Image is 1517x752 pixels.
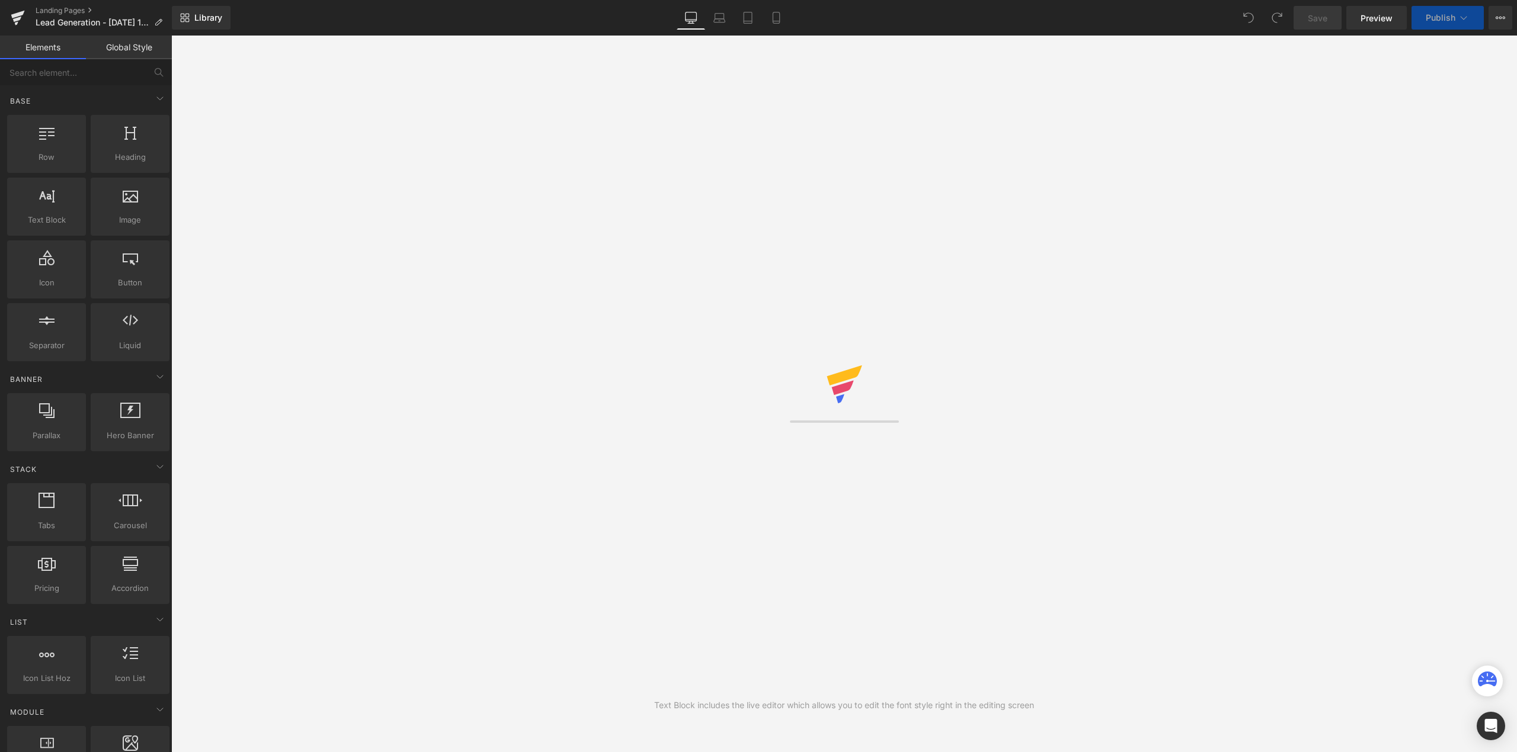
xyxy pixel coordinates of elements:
[677,6,705,30] a: Desktop
[94,151,166,163] span: Heading
[1412,6,1484,30] button: Publish
[36,6,172,15] a: Landing Pages
[1477,712,1505,740] div: Open Intercom Messenger
[9,616,29,628] span: List
[86,36,172,59] a: Global Style
[172,6,231,30] a: New Library
[762,6,790,30] a: Mobile
[9,464,38,475] span: Stack
[11,339,82,352] span: Separator
[1308,12,1327,24] span: Save
[9,95,32,107] span: Base
[194,12,222,23] span: Library
[654,699,1034,712] div: Text Block includes the live editor which allows you to edit the font style right in the editing ...
[94,672,166,684] span: Icon List
[11,582,82,594] span: Pricing
[1489,6,1512,30] button: More
[94,519,166,532] span: Carousel
[1237,6,1260,30] button: Undo
[11,214,82,226] span: Text Block
[705,6,734,30] a: Laptop
[1346,6,1407,30] a: Preview
[36,18,149,27] span: Lead Generation - [DATE] 16:52:09
[1265,6,1289,30] button: Redo
[11,277,82,289] span: Icon
[9,706,46,718] span: Module
[94,339,166,352] span: Liquid
[1426,13,1455,23] span: Publish
[11,429,82,442] span: Parallax
[734,6,762,30] a: Tablet
[1361,12,1393,24] span: Preview
[94,582,166,594] span: Accordion
[94,277,166,289] span: Button
[94,429,166,442] span: Hero Banner
[11,519,82,532] span: Tabs
[9,374,44,385] span: Banner
[11,672,82,684] span: Icon List Hoz
[11,151,82,163] span: Row
[94,214,166,226] span: Image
